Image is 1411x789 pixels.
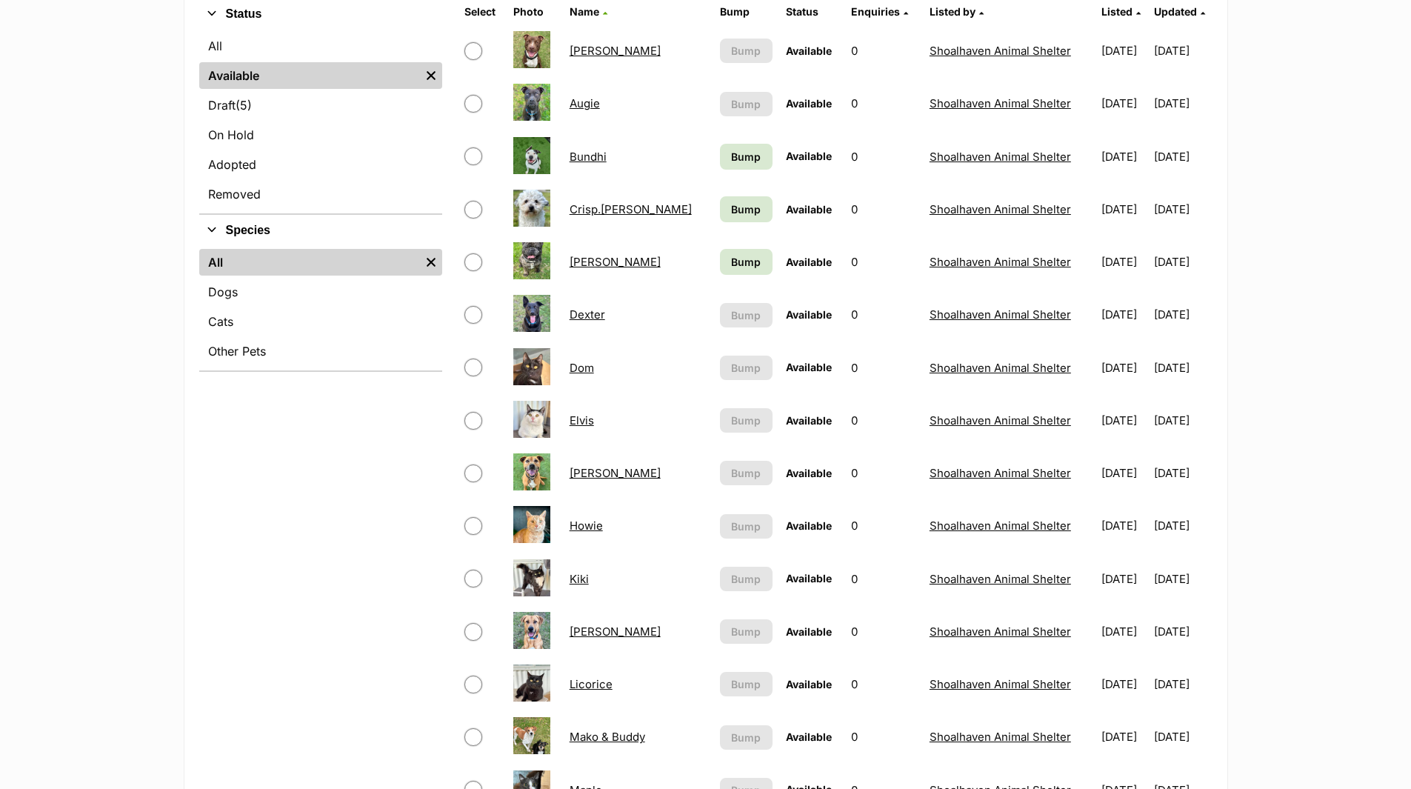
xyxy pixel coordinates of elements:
[1095,289,1153,340] td: [DATE]
[720,39,773,63] button: Bump
[845,236,921,287] td: 0
[720,514,773,539] button: Bump
[199,92,442,119] a: Draft
[1095,447,1153,499] td: [DATE]
[199,121,442,148] a: On Hold
[851,5,900,18] span: translation missing: en.admin.listings.index.attributes.enquiries
[731,254,761,270] span: Bump
[1154,289,1211,340] td: [DATE]
[720,303,773,327] button: Bump
[930,150,1071,164] a: Shoalhaven Animal Shelter
[199,249,420,276] a: All
[570,519,603,533] a: Howie
[731,571,761,587] span: Bump
[731,202,761,217] span: Bump
[930,413,1071,427] a: Shoalhaven Animal Shelter
[930,96,1071,110] a: Shoalhaven Animal Shelter
[845,78,921,129] td: 0
[720,356,773,380] button: Bump
[570,5,599,18] span: Name
[199,30,442,213] div: Status
[570,307,605,322] a: Dexter
[720,92,773,116] button: Bump
[199,181,442,207] a: Removed
[845,25,921,76] td: 0
[720,408,773,433] button: Bump
[1095,395,1153,446] td: [DATE]
[1095,553,1153,605] td: [DATE]
[570,572,589,586] a: Kiki
[845,184,921,235] td: 0
[786,44,832,57] span: Available
[1154,711,1211,762] td: [DATE]
[1154,78,1211,129] td: [DATE]
[930,361,1071,375] a: Shoalhaven Animal Shelter
[786,256,832,268] span: Available
[199,4,442,24] button: Status
[570,5,607,18] a: Name
[930,625,1071,639] a: Shoalhaven Animal Shelter
[786,414,832,427] span: Available
[199,62,420,89] a: Available
[930,677,1071,691] a: Shoalhaven Animal Shelter
[851,5,908,18] a: Enquiries
[1154,184,1211,235] td: [DATE]
[1154,236,1211,287] td: [DATE]
[930,572,1071,586] a: Shoalhaven Animal Shelter
[930,255,1071,269] a: Shoalhaven Animal Shelter
[720,196,773,222] a: Bump
[1154,131,1211,182] td: [DATE]
[570,202,692,216] a: Crisp.[PERSON_NAME]
[1154,553,1211,605] td: [DATE]
[1095,25,1153,76] td: [DATE]
[420,62,442,89] a: Remove filter
[786,730,832,743] span: Available
[786,467,832,479] span: Available
[720,672,773,696] button: Bump
[1095,131,1153,182] td: [DATE]
[786,519,832,532] span: Available
[1101,5,1141,18] a: Listed
[1154,500,1211,551] td: [DATE]
[236,96,252,114] span: (5)
[420,249,442,276] a: Remove filter
[1154,659,1211,710] td: [DATE]
[845,289,921,340] td: 0
[1095,659,1153,710] td: [DATE]
[786,678,832,690] span: Available
[731,96,761,112] span: Bump
[1095,711,1153,762] td: [DATE]
[845,131,921,182] td: 0
[720,461,773,485] button: Bump
[1095,184,1153,235] td: [DATE]
[731,519,761,534] span: Bump
[930,730,1071,744] a: Shoalhaven Animal Shelter
[845,606,921,657] td: 0
[1095,500,1153,551] td: [DATE]
[731,624,761,639] span: Bump
[570,730,645,744] a: Mako & Buddy
[786,361,832,373] span: Available
[845,553,921,605] td: 0
[930,5,984,18] a: Listed by
[731,307,761,323] span: Bump
[1154,25,1211,76] td: [DATE]
[731,465,761,481] span: Bump
[1154,606,1211,657] td: [DATE]
[720,567,773,591] button: Bump
[786,625,832,638] span: Available
[930,44,1071,58] a: Shoalhaven Animal Shelter
[930,5,975,18] span: Listed by
[845,447,921,499] td: 0
[731,413,761,428] span: Bump
[731,676,761,692] span: Bump
[570,255,661,269] a: [PERSON_NAME]
[720,144,773,170] a: Bump
[1095,342,1153,393] td: [DATE]
[1095,236,1153,287] td: [DATE]
[786,308,832,321] span: Available
[199,246,442,370] div: Species
[1154,5,1205,18] a: Updated
[731,360,761,376] span: Bump
[845,500,921,551] td: 0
